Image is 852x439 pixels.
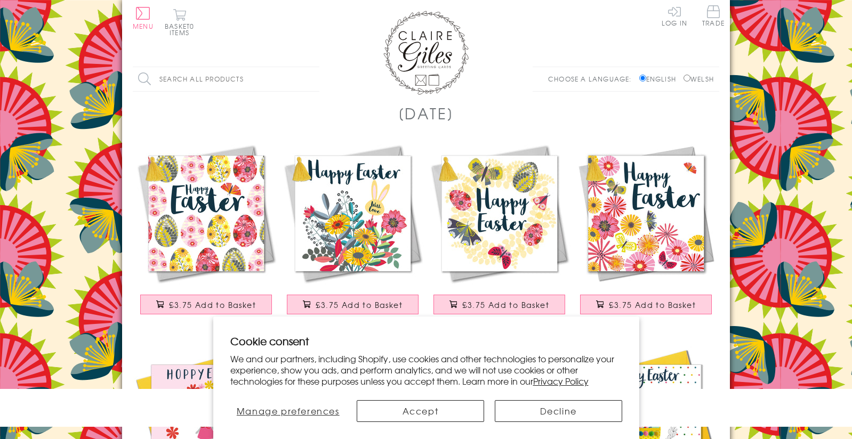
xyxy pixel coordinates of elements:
[684,75,690,82] input: Welsh
[230,353,622,386] p: We and our partners, including Shopify, use cookies and other technologies to personalize your ex...
[279,140,426,287] img: Easter Card, Bouquet, Happy Easter, Embellished with a colourful tassel
[133,140,279,325] a: Easter Card, Rows of Eggs, Happy Easter, Embellished with a colourful tassel £3.75 Add to Basket
[580,295,712,314] button: £3.75 Add to Basket
[639,75,646,82] input: English
[133,67,319,91] input: Search all products
[433,295,566,314] button: £3.75 Add to Basket
[230,334,622,348] h2: Cookie consent
[316,299,403,310] span: £3.75 Add to Basket
[702,5,725,26] span: Trade
[533,375,589,387] a: Privacy Policy
[165,9,194,36] button: Basket0 items
[170,21,194,37] span: 0 items
[140,295,272,314] button: £3.75 Add to Basket
[133,140,279,287] img: Easter Card, Rows of Eggs, Happy Easter, Embellished with a colourful tassel
[495,400,622,422] button: Decline
[237,404,340,417] span: Manage preferences
[398,102,454,124] h1: [DATE]
[133,7,154,29] button: Menu
[426,140,573,287] img: Easter Greeting Card, Butterflies & Eggs, Embellished with a colourful tassel
[639,74,681,84] label: English
[684,74,714,84] label: Welsh
[702,5,725,28] a: Trade
[426,140,573,325] a: Easter Greeting Card, Butterflies & Eggs, Embellished with a colourful tassel £3.75 Add to Basket
[169,299,256,310] span: £3.75 Add to Basket
[309,67,319,91] input: Search
[573,140,719,325] a: Easter Card, Tumbling Flowers, Happy Easter, Embellished with a colourful tassel £3.75 Add to Basket
[279,140,426,325] a: Easter Card, Bouquet, Happy Easter, Embellished with a colourful tassel £3.75 Add to Basket
[383,11,469,95] img: Claire Giles Greetings Cards
[230,400,347,422] button: Manage preferences
[287,295,419,314] button: £3.75 Add to Basket
[573,140,719,287] img: Easter Card, Tumbling Flowers, Happy Easter, Embellished with a colourful tassel
[662,5,687,26] a: Log In
[357,400,484,422] button: Accept
[133,21,154,31] span: Menu
[462,299,549,310] span: £3.75 Add to Basket
[609,299,696,310] span: £3.75 Add to Basket
[548,74,637,84] p: Choose a language:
